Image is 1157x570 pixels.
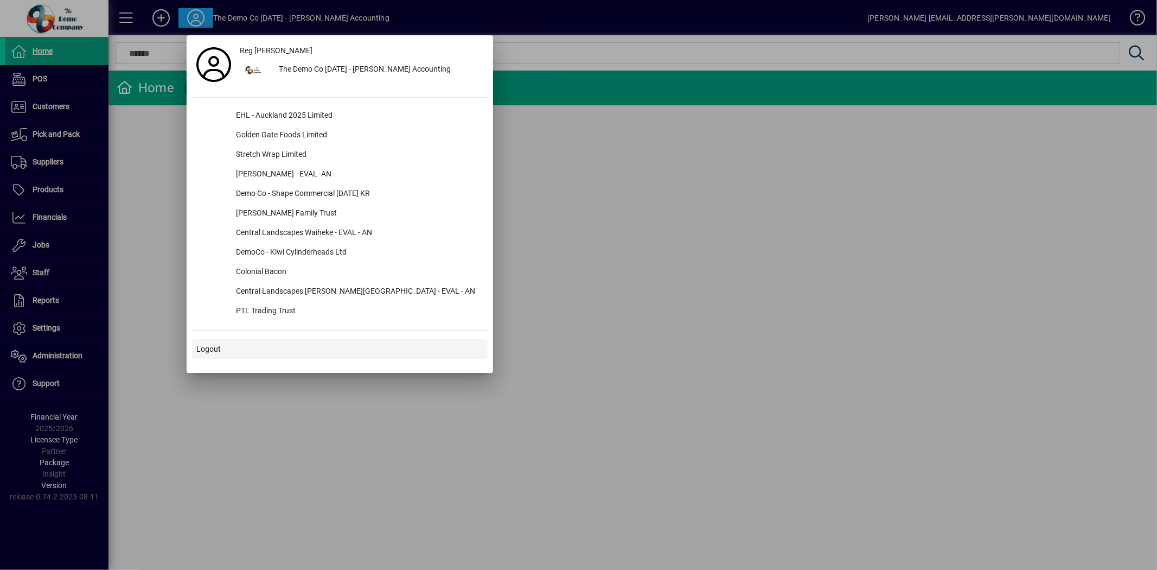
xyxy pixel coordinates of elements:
button: [PERSON_NAME] Family Trust [192,204,488,224]
button: Central Landscapes [PERSON_NAME][GEOGRAPHIC_DATA] - EVAL - AN [192,282,488,302]
div: The Demo Co [DATE] - [PERSON_NAME] Accounting [270,60,488,80]
span: Logout [196,344,221,355]
div: Demo Co - Shape Commercial [DATE] KR [227,185,488,204]
div: EHL - Auckland 2025 Limited [227,106,488,126]
button: DemoCo - Kiwi Cylinderheads Ltd [192,243,488,263]
button: Logout [192,339,488,359]
div: PTL Trading Trust [227,302,488,321]
div: DemoCo - Kiwi Cylinderheads Ltd [227,243,488,263]
button: Central Landscapes Waiheke - EVAL - AN [192,224,488,243]
button: Golden Gate Foods Limited [192,126,488,145]
div: Central Landscapes Waiheke - EVAL - AN [227,224,488,243]
div: [PERSON_NAME] - EVAL -AN [227,165,488,185]
div: Golden Gate Foods Limited [227,126,488,145]
div: Colonial Bacon [227,263,488,282]
button: Stretch Wrap Limited [192,145,488,165]
div: Central Landscapes [PERSON_NAME][GEOGRAPHIC_DATA] - EVAL - AN [227,282,488,302]
button: The Demo Co [DATE] - [PERSON_NAME] Accounting [235,60,488,80]
div: Stretch Wrap Limited [227,145,488,165]
button: PTL Trading Trust [192,302,488,321]
button: EHL - Auckland 2025 Limited [192,106,488,126]
a: Profile [192,55,235,74]
button: Colonial Bacon [192,263,488,282]
button: [PERSON_NAME] - EVAL -AN [192,165,488,185]
div: [PERSON_NAME] Family Trust [227,204,488,224]
button: Demo Co - Shape Commercial [DATE] KR [192,185,488,204]
a: Reg [PERSON_NAME] [235,41,488,60]
span: Reg [PERSON_NAME] [240,45,312,56]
